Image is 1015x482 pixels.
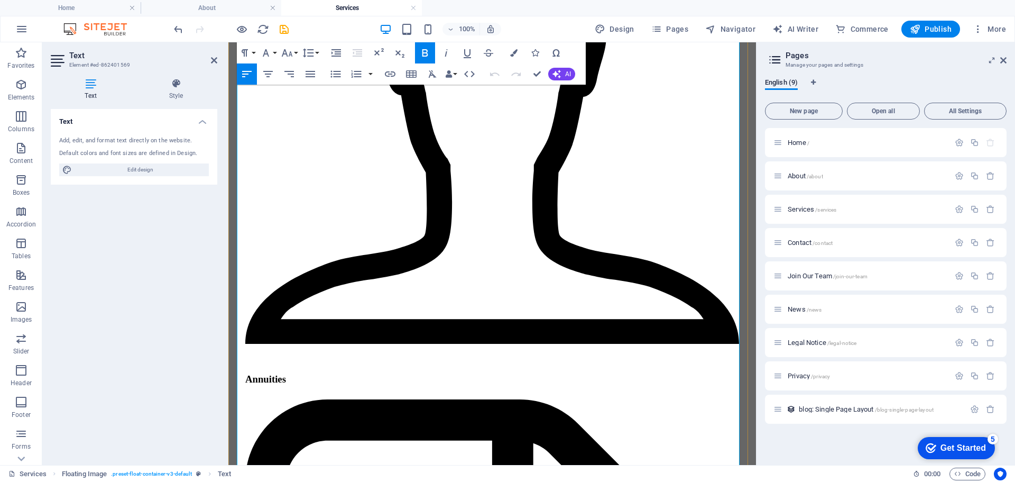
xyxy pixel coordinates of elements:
div: 5 [78,2,89,13]
div: Design (Ctrl+Alt+Y) [590,21,639,38]
div: Contact/contact [785,239,949,246]
button: Unordered List [326,63,346,85]
span: AI [565,71,571,77]
div: Duplicate [970,305,979,314]
span: Design [595,24,634,34]
h2: Text [69,51,217,60]
div: Remove [986,305,995,314]
div: Add, edit, and format text directly on the website. [59,137,209,145]
div: blog: Single Page Layout/blog-single-page-layout [796,406,965,413]
div: Remove [986,238,995,247]
span: Edit design [75,163,206,176]
div: Settings [955,338,964,347]
div: Join Our Team/join-our-team [785,272,949,279]
i: Save (Ctrl+S) [278,23,290,35]
span: New page [770,108,838,114]
button: Clear Formatting [422,63,442,85]
i: Reload page [257,23,269,35]
span: /about [807,174,823,179]
h4: Text [51,78,135,101]
button: Pages [647,21,693,38]
span: : [931,470,933,478]
h6: Session time [913,468,941,480]
div: Settings [955,238,964,247]
button: Ordered List [346,63,366,85]
div: Settings [955,138,964,147]
span: Publish [910,24,952,34]
div: Language Tabs [765,78,1007,98]
p: Slider [13,347,30,356]
div: Remove [986,205,995,214]
p: Boxes [13,188,30,197]
div: Default colors and font sizes are defined in Design. [59,149,209,158]
p: Images [11,315,32,324]
div: Settings [970,405,979,414]
div: Get Started [31,12,77,21]
button: Line Height [300,42,320,63]
div: Duplicate [970,338,979,347]
span: More [973,24,1006,34]
h4: About [141,2,281,14]
button: Redo (Ctrl+Shift+Z) [506,63,526,85]
div: Legal Notice/legal-notice [785,339,949,346]
button: Navigator [701,21,760,38]
span: All Settings [929,108,1002,114]
button: Strikethrough [478,42,499,63]
div: Get Started 5 items remaining, 0% complete [8,5,86,28]
span: Join Our Team [788,272,868,280]
button: Font Family [258,42,278,63]
button: Insert Table [401,63,421,85]
button: Edit design [59,163,209,176]
button: Decrease Indent [347,42,367,63]
div: Duplicate [970,271,979,280]
button: Click here to leave preview mode and continue editing [235,23,248,35]
button: save [278,23,290,35]
button: All Settings [924,103,1007,120]
h4: Text [51,109,217,128]
span: Navigator [705,24,755,34]
p: Accordion [6,220,36,229]
div: Remove [986,338,995,347]
div: Privacy/privacy [785,372,949,379]
span: Click to open page [788,305,822,313]
span: /legal-notice [827,340,857,346]
h4: Services [281,2,422,14]
div: About/about [785,172,949,179]
button: Insert Link [380,63,400,85]
button: Paragraph Format [237,42,257,63]
i: On resize automatically adjust zoom level to fit chosen device. [486,24,495,34]
span: Click to open page [788,172,823,180]
div: News/news [785,306,949,313]
span: English (9) [765,76,798,91]
button: Special Characters [546,42,566,63]
button: Confirm (Ctrl+⏎) [527,63,547,85]
h3: Element #ed-862401569 [69,60,196,70]
button: Font Size [279,42,299,63]
div: Services/services [785,206,949,213]
div: Duplicate [970,171,979,180]
div: Duplicate [970,205,979,214]
button: Subscript [390,42,410,63]
span: /news [807,307,822,313]
p: Features [8,284,34,292]
button: Align Left [237,63,257,85]
button: Data Bindings [444,63,458,85]
span: . preset-float-container-v3-default [111,468,192,480]
span: Click to open page [788,139,809,147]
p: Forms [12,442,31,451]
p: Header [11,379,32,387]
div: Settings [955,305,964,314]
span: Click to open page [788,339,856,347]
div: Settings [955,371,964,380]
button: Publish [901,21,960,38]
button: AI [548,68,575,80]
button: Commerce [831,21,893,38]
button: Ordered List [366,63,375,85]
button: Align Justify [300,63,320,85]
span: Click to select. Double-click to edit [218,468,231,480]
p: Footer [12,411,31,419]
img: Editor Logo [61,23,140,35]
span: /services [815,207,836,213]
button: New page [765,103,843,120]
button: Bold (Ctrl+B) [415,42,435,63]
